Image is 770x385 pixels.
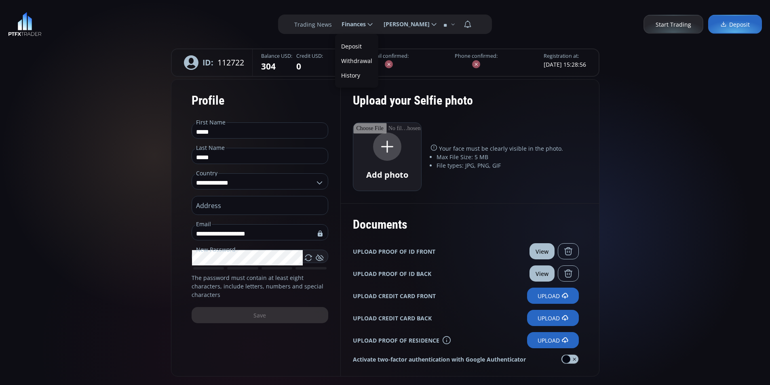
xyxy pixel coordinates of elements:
strong: Activate two-factor authentication with Google Authenticator [353,355,526,364]
b: UPLOAD CREDIT CARD FRONT [353,292,436,300]
fieldset: 0 [296,53,323,73]
b: ID: [203,57,213,68]
label: Trading News [294,20,332,29]
b: UPLOAD CREDIT CARD BACK [353,314,432,322]
label: Withdrawal [337,55,376,67]
label: Upload [527,310,579,326]
div: Upload your Selfie photo [353,88,579,122]
a: Deposit [337,40,376,53]
a: History [337,69,376,82]
label: Email confirmed: [369,53,409,60]
button: View [530,265,555,282]
label: Upload [527,288,579,304]
li: File types: JPG, PNG, GIF [437,161,579,170]
span: Finances [336,16,366,32]
fieldset: 304 [261,53,292,73]
span: Start Trading [656,20,691,29]
label: Upload [527,332,579,348]
p: Your face must be clearly visible in the photo. [431,144,579,153]
li: Max File Size: 5 MB [437,153,579,161]
fieldset: [DATE] 15:28:56 [544,53,586,69]
legend: Balance USD: [261,53,292,60]
b: UPLOAD PROOF OF ID BACK [353,269,431,278]
img: LOGO [8,12,42,36]
span: Deposit [720,20,750,29]
button: View [530,243,555,259]
legend: Credit USD: [296,53,323,60]
form: The password must contain at least eight characters, include letters, numbers and special characters [171,79,341,377]
legend: Registration at: [544,53,579,60]
div: Profile [192,88,328,113]
a: Deposit [708,15,762,34]
label: Phone confirmed: [455,53,498,60]
div: Documents [353,212,579,237]
b: UPLOAD PROOF OF ID FRONT [353,247,435,256]
span: [PERSON_NAME] [378,16,430,32]
b: UPLOAD PROOF OF RESIDENCE [353,336,439,345]
a: Start Trading [643,15,703,34]
div: 112722 [176,49,253,76]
